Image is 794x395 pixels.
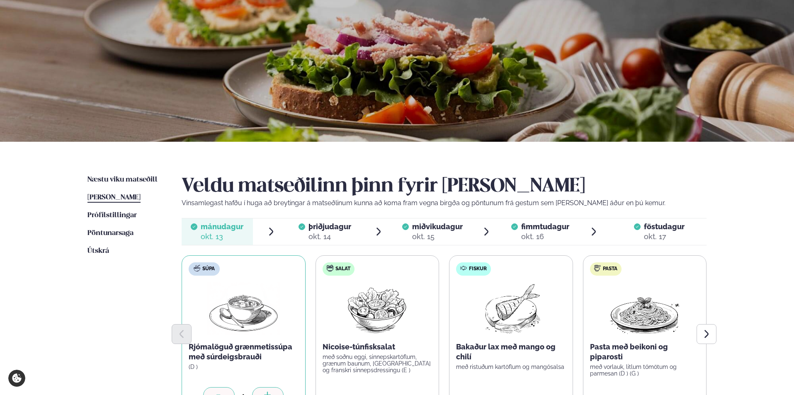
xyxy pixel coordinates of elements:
div: okt. 16 [521,232,569,242]
p: með soðnu eggi, sinnepskartöflum, grænum baunum, [GEOGRAPHIC_DATA] og franskri sinnepsdressingu (E ) [323,354,432,373]
div: okt. 14 [308,232,351,242]
p: með ristuðum kartöflum og mangósalsa [456,363,566,370]
p: Nicoise-túnfisksalat [323,342,432,352]
p: (D ) [189,363,299,370]
img: fish.svg [460,265,467,271]
span: Næstu viku matseðill [87,176,158,183]
a: Prófílstillingar [87,211,137,221]
span: Prófílstillingar [87,212,137,219]
button: Next slide [697,324,716,344]
p: Bakaður lax með mango og chilí [456,342,566,362]
span: föstudagur [644,222,685,231]
p: Rjómalöguð grænmetissúpa með súrdeigsbrauði [189,342,299,362]
div: okt. 13 [201,232,243,242]
img: Fish.png [474,282,548,335]
span: Pöntunarsaga [87,230,134,237]
div: okt. 15 [412,232,463,242]
h2: Veldu matseðilinn þinn fyrir [PERSON_NAME] [182,175,707,198]
img: soup.svg [194,265,200,271]
button: Previous slide [172,324,192,344]
span: Súpa [202,266,215,272]
div: okt. 17 [644,232,685,242]
img: Spagetti.png [608,282,681,335]
p: Pasta með beikoni og piparosti [590,342,700,362]
span: Fiskur [469,266,487,272]
span: fimmtudagur [521,222,569,231]
a: [PERSON_NAME] [87,193,141,203]
span: [PERSON_NAME] [87,194,141,201]
span: miðvikudagur [412,222,463,231]
img: Salad.png [340,282,414,335]
p: með vorlauk, litlum tómötum og parmesan (D ) (G ) [590,363,700,377]
img: pasta.svg [594,265,601,271]
a: Pöntunarsaga [87,228,134,238]
img: salad.svg [327,265,333,271]
a: Útskrá [87,246,109,256]
span: Útskrá [87,247,109,254]
span: Pasta [603,266,617,272]
a: Næstu viku matseðill [87,175,158,185]
img: Soup.png [207,282,280,335]
a: Cookie settings [8,370,25,387]
span: þriðjudagur [308,222,351,231]
p: Vinsamlegast hafðu í huga að breytingar á matseðlinum kunna að koma fram vegna birgða og pöntunum... [182,198,707,208]
span: Salat [335,266,350,272]
span: mánudagur [201,222,243,231]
